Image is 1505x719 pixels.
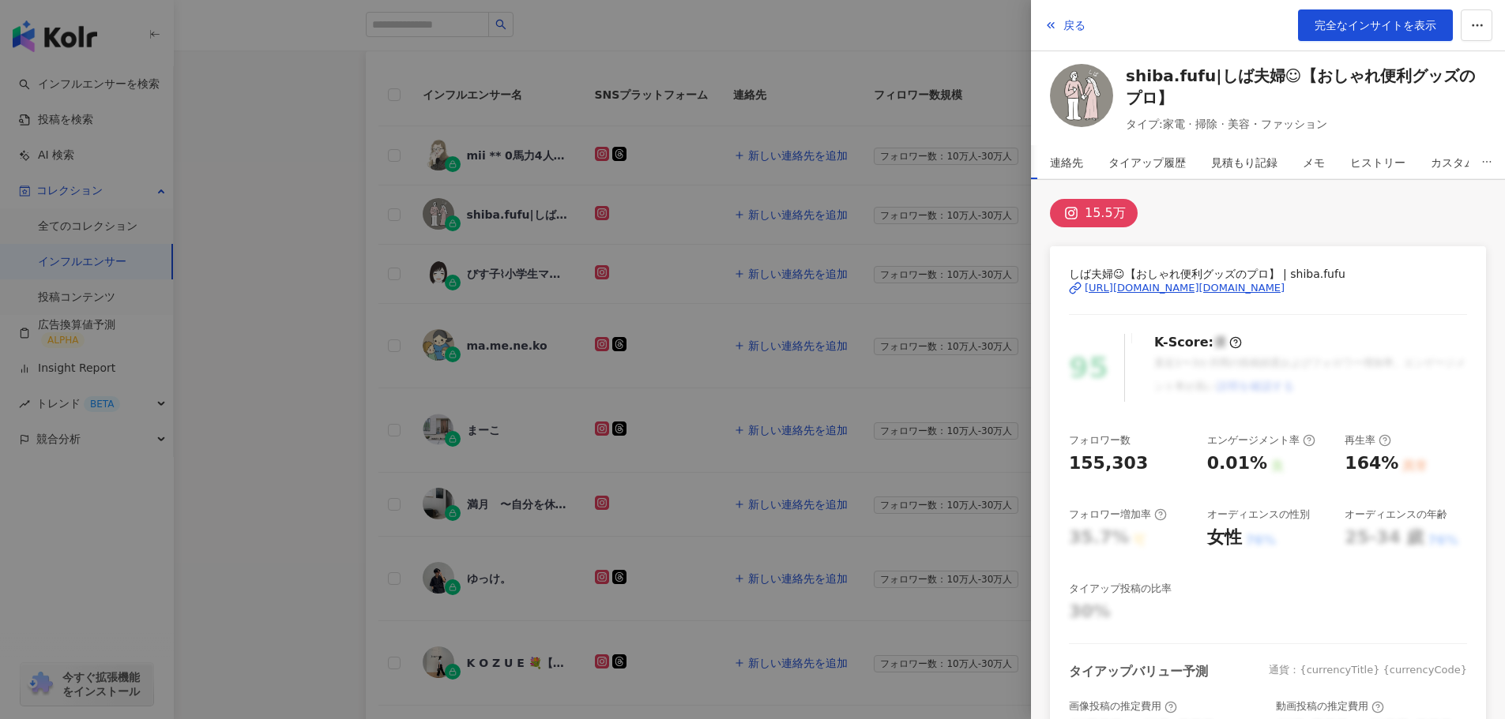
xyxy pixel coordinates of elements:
a: KOL Avatar [1050,64,1113,133]
div: 155,303 [1069,451,1148,476]
div: 動画投稿の推定費用 [1276,699,1384,713]
div: 画像投稿の推定費用 [1069,699,1177,713]
div: タイアップ投稿の比率 [1069,582,1172,596]
div: [URL][DOMAIN_NAME][DOMAIN_NAME] [1085,281,1285,295]
div: オーディエンスの年齢 [1345,507,1447,522]
div: 女性 [1207,526,1242,550]
div: タイアップ履歴 [1108,147,1186,178]
div: K-Score : [1154,334,1242,351]
button: 15.5万 [1050,199,1138,227]
span: ellipsis [1481,156,1492,167]
a: shiba.fufu|しば夫婦☺︎【おしゃれ便利グッズのプロ】 [1126,65,1486,109]
div: 再生率 [1345,433,1391,448]
span: タイプ:家電 · 掃除 · 美容・ファッション [1126,115,1486,133]
span: しば夫婦☺︎【おしゃれ便利グッズのプロ】 | shiba.fufu [1069,265,1467,283]
div: 15.5万 [1085,202,1126,224]
div: 連絡先 [1050,147,1083,178]
a: 完全なインサイトを表示 [1298,9,1453,41]
div: ヒストリー [1350,147,1405,178]
div: 通貨：{currencyTitle} {currencyCode} [1269,663,1467,680]
div: フォロワー増加率 [1069,507,1167,522]
span: 戻る [1063,19,1085,32]
div: カスタム [1431,147,1475,178]
img: KOL Avatar [1050,64,1113,127]
a: [URL][DOMAIN_NAME][DOMAIN_NAME] [1069,281,1467,295]
div: エンゲージメント率 [1207,433,1315,448]
button: 戻る [1044,9,1086,41]
div: メモ [1303,147,1325,178]
button: ellipsis [1469,145,1505,179]
div: タイアップバリュー予測 [1069,663,1208,680]
div: 0.01% [1207,451,1267,476]
div: オーディエンスの性別 [1207,507,1310,522]
div: フォロワー数 [1069,433,1131,448]
div: 164% [1345,451,1398,476]
div: 見積もり記録 [1211,147,1277,178]
span: 完全なインサイトを表示 [1315,19,1436,32]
